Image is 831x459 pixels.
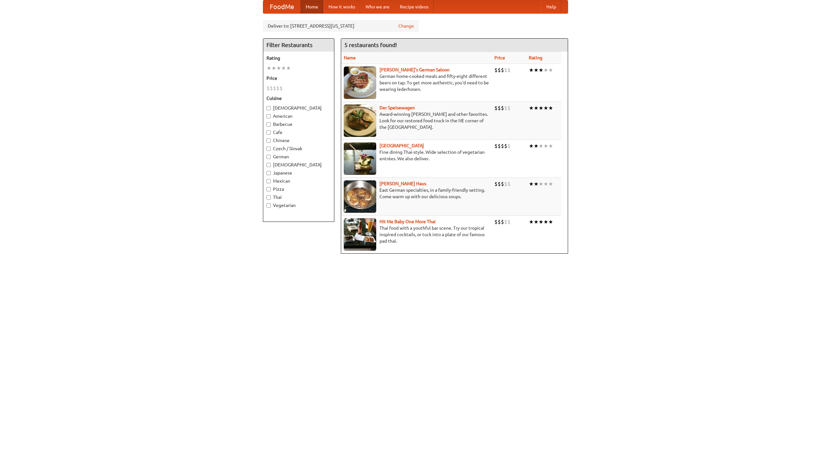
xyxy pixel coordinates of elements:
a: [GEOGRAPHIC_DATA] [379,143,424,148]
a: Rating [529,55,542,60]
label: [DEMOGRAPHIC_DATA] [267,162,331,168]
li: $ [504,66,507,74]
label: Cafe [267,129,331,136]
li: $ [498,218,501,225]
h5: Rating [267,55,331,61]
li: $ [501,66,504,74]
p: Fine dining Thai-style. Wide selection of vegetarian entrées. We also deliver. [344,149,489,162]
ng-pluralize: 5 restaurants found! [344,42,397,48]
li: ★ [534,142,539,150]
label: Thai [267,194,331,200]
li: $ [273,85,276,92]
li: $ [504,104,507,112]
li: ★ [271,65,276,72]
label: Mexican [267,178,331,184]
img: kohlhaus.jpg [344,180,376,213]
div: Deliver to: [STREET_ADDRESS][US_STATE] [263,20,419,32]
h4: Filter Restaurants [263,39,334,52]
a: FoodMe [263,0,301,13]
li: ★ [539,104,543,112]
li: $ [501,142,504,150]
input: [DEMOGRAPHIC_DATA] [267,163,271,167]
label: [DEMOGRAPHIC_DATA] [267,105,331,111]
li: $ [507,142,511,150]
li: ★ [267,65,271,72]
li: $ [494,218,498,225]
h5: Cuisine [267,95,331,102]
li: $ [501,180,504,187]
a: Price [494,55,505,60]
li: ★ [529,180,534,187]
label: German [267,153,331,160]
li: $ [494,104,498,112]
li: ★ [529,142,534,150]
li: ★ [539,180,543,187]
a: Name [344,55,356,60]
li: $ [504,218,507,225]
label: Barbecue [267,121,331,127]
input: Mexican [267,179,271,183]
li: $ [267,85,270,92]
li: ★ [543,142,548,150]
li: ★ [539,218,543,225]
a: Change [398,23,414,29]
li: ★ [534,66,539,74]
li: $ [498,142,501,150]
a: Recipe videos [395,0,434,13]
a: Home [301,0,323,13]
input: Chinese [267,139,271,143]
label: Pizza [267,186,331,192]
input: Czech / Slovak [267,147,271,151]
li: $ [270,85,273,92]
li: ★ [539,142,543,150]
a: [PERSON_NAME] Haus [379,181,426,186]
input: Cafe [267,130,271,135]
li: ★ [548,218,553,225]
li: ★ [534,218,539,225]
li: $ [276,85,279,92]
li: $ [279,85,283,92]
li: $ [501,104,504,112]
li: ★ [276,65,281,72]
li: ★ [543,66,548,74]
li: ★ [548,180,553,187]
input: Pizza [267,187,271,191]
p: German home-cooked meals and fifty-eight different beers on tap. To get more authentic, you'd nee... [344,73,489,92]
li: ★ [529,66,534,74]
a: How it works [323,0,360,13]
li: ★ [548,142,553,150]
li: ★ [286,65,291,72]
li: ★ [543,104,548,112]
label: Czech / Slovak [267,145,331,152]
label: Japanese [267,170,331,176]
input: Thai [267,195,271,199]
img: esthers.jpg [344,66,376,99]
li: $ [507,218,511,225]
li: $ [498,66,501,74]
li: $ [498,104,501,112]
li: $ [498,180,501,187]
li: $ [494,142,498,150]
li: ★ [534,104,539,112]
input: Japanese [267,171,271,175]
li: $ [504,180,507,187]
li: $ [504,142,507,150]
input: German [267,155,271,159]
img: speisewagen.jpg [344,104,376,137]
label: Vegetarian [267,202,331,209]
li: ★ [543,218,548,225]
input: Barbecue [267,122,271,127]
input: Vegetarian [267,203,271,208]
a: Hit Me Baby One More Thai [379,219,436,224]
li: ★ [281,65,286,72]
p: Thai food with a youthful bar scene. Try our tropical inspired cocktails, or tuck into a plate of... [344,225,489,244]
p: East German specialties, in a family-friendly setting. Come warm up with our delicious soups. [344,187,489,200]
a: Der Speisewagen [379,105,415,110]
li: ★ [548,104,553,112]
b: [PERSON_NAME]'s German Saloon [379,67,450,72]
img: babythai.jpg [344,218,376,251]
